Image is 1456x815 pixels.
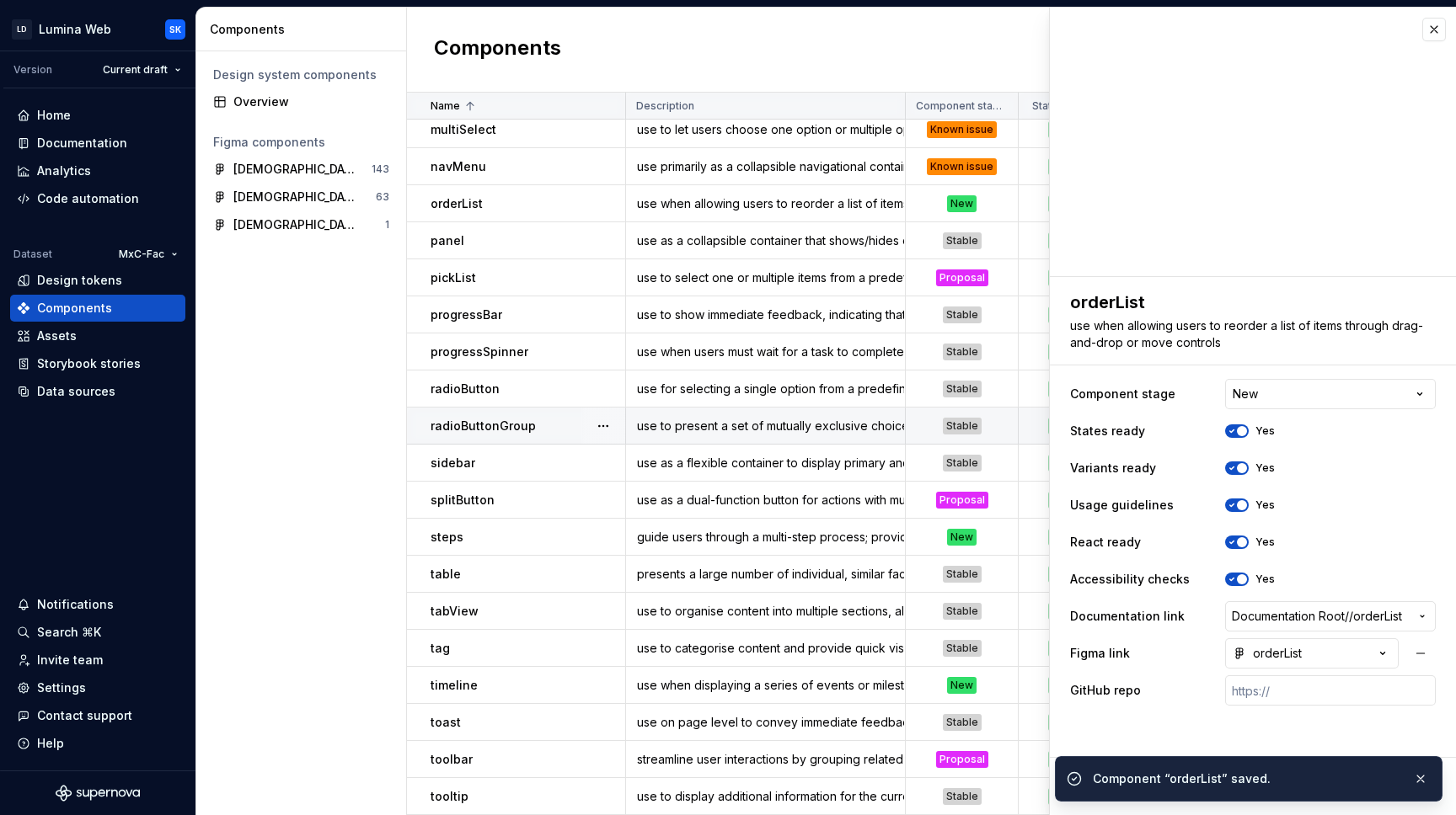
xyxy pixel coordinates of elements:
div: Invite team [37,652,103,669]
div: orderList [1233,645,1302,662]
label: Usage guidelines [1070,497,1174,514]
a: [DEMOGRAPHIC_DATA] Web - Assets143 [206,156,396,183]
div: Stable [943,232,982,249]
label: Yes [1255,424,1275,438]
h2: Components [434,35,561,65]
div: use when allowing users to reorder a list of items through drag-and-drop or move controls [627,195,904,212]
div: Yes [1048,529,1074,546]
button: Search ⌘K [10,619,185,646]
button: Notifications [10,591,185,618]
div: Home [37,107,71,124]
p: splitButton [431,492,495,509]
div: [DEMOGRAPHIC_DATA] Web - Core Components [233,189,359,205]
a: Code automation [10,185,185,212]
a: Analytics [10,157,185,184]
div: New [947,677,977,694]
p: navMenu [431,158,486,175]
p: tag [431,640,450,657]
div: 143 [372,162,389,176]
div: Known issue [927,121,997,138]
label: Component stage [1070,386,1175,402]
div: Notifications [37,596,114,613]
div: use as a flexible container to display primary and secondary navigation (toggle-able left panel o... [627,455,904,471]
div: [DEMOGRAPHIC_DATA] Web - Design Helper [233,216,359,233]
label: Variants ready [1070,460,1156,477]
div: use on page level to convey immediate feedback on different events; position one or stack of toas... [627,714,904,731]
div: use to select one or multiple items from a predefined list [627,269,904,286]
div: Data sources [37,383,115,400]
a: Data sources [10,378,185,405]
a: [DEMOGRAPHIC_DATA] Web - Design Helper1 [206,211,396,238]
p: panel [431,232,464,249]
div: Yes [1048,603,1074,620]
div: Stable [943,788,982,805]
div: Lumina Web [39,21,111,38]
label: Yes [1255,573,1275,586]
div: Proposal [936,492,988,509]
a: Invite team [10,647,185,674]
div: use primarily as a collapsible navigational container that controls content scroll [627,158,904,175]
p: sidebar [431,455,475,471]
button: Current draft [95,58,189,82]
div: Yes [1048,232,1074,249]
div: Yes [1048,121,1074,138]
div: Dataset [13,248,52,261]
span: Documentation Root / [1232,608,1349,625]
div: Yes [1048,158,1074,175]
div: [DEMOGRAPHIC_DATA] Web - Assets [233,161,359,178]
label: GitHub repo [1070,682,1141,699]
a: Overview [206,88,396,115]
div: Yes [1048,381,1074,397]
div: Stable [943,418,982,434]
div: Stable [943,714,982,731]
div: SK [169,23,181,36]
div: Analytics [37,162,91,179]
div: streamline user interactions by grouping related actions and controls in a single, easy-to-access... [627,751,904,768]
a: Documentation [10,130,185,157]
p: Description [636,99,694,113]
div: use as a dual-function button for actions with multiple possible outcomes; helps reduce clutter b... [627,492,904,509]
p: progressSpinner [431,344,528,360]
div: use to let users choose one option or multiple options from a list [627,121,904,138]
div: Help [37,735,64,752]
p: pickList [431,269,476,286]
div: Components [210,21,399,38]
div: Yes [1048,195,1074,212]
iframe: figma-embed [1050,8,1456,277]
p: multiSelect [431,121,496,138]
div: use as a collapsible container that shows/hides content [627,232,904,249]
a: Home [10,102,185,129]
div: Proposal [936,751,988,768]
span: Current draft [103,63,168,77]
button: Contact support [10,702,185,729]
div: use to categorise content and provide quick visual cues for status or classification [627,640,904,657]
p: radioButton [431,381,500,397]
div: Stable [943,381,982,397]
div: Settings [37,679,86,696]
p: tabView [431,603,479,620]
span: / [1349,608,1353,625]
div: Yes [1048,344,1074,360]
div: use when users must wait for a task to complete, such as loading content, processing data, or sub... [627,344,904,360]
svg: Supernova Logo [56,785,140,802]
div: use to organise content into multiple sections, allowing users to switch between them [627,603,904,620]
div: use to present a set of mutually exclusive choices where only one option can be selected at a time [627,418,904,434]
label: Documentation link [1070,608,1185,625]
div: use when displaying a series of events or milestones in chronological order to provide a clear vi... [627,677,904,694]
a: Storybook stories [10,350,185,377]
div: Yes [1048,418,1074,434]
div: Stable [943,603,982,620]
span: orderList [1353,608,1402,625]
div: Design system components [213,67,389,83]
a: Settings [10,674,185,701]
p: Name [431,99,460,113]
div: Yes [1048,269,1074,286]
div: Code automation [37,190,139,207]
input: https:// [1225,675,1436,706]
label: States ready [1070,423,1145,439]
a: [DEMOGRAPHIC_DATA] Web - Core Components63 [206,184,396,210]
label: Yes [1255,498,1275,512]
div: guide users through a multi-step process; provides a structured and intuitive way to display prog... [627,529,904,546]
p: table [431,566,461,583]
div: Documentation [37,135,127,152]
